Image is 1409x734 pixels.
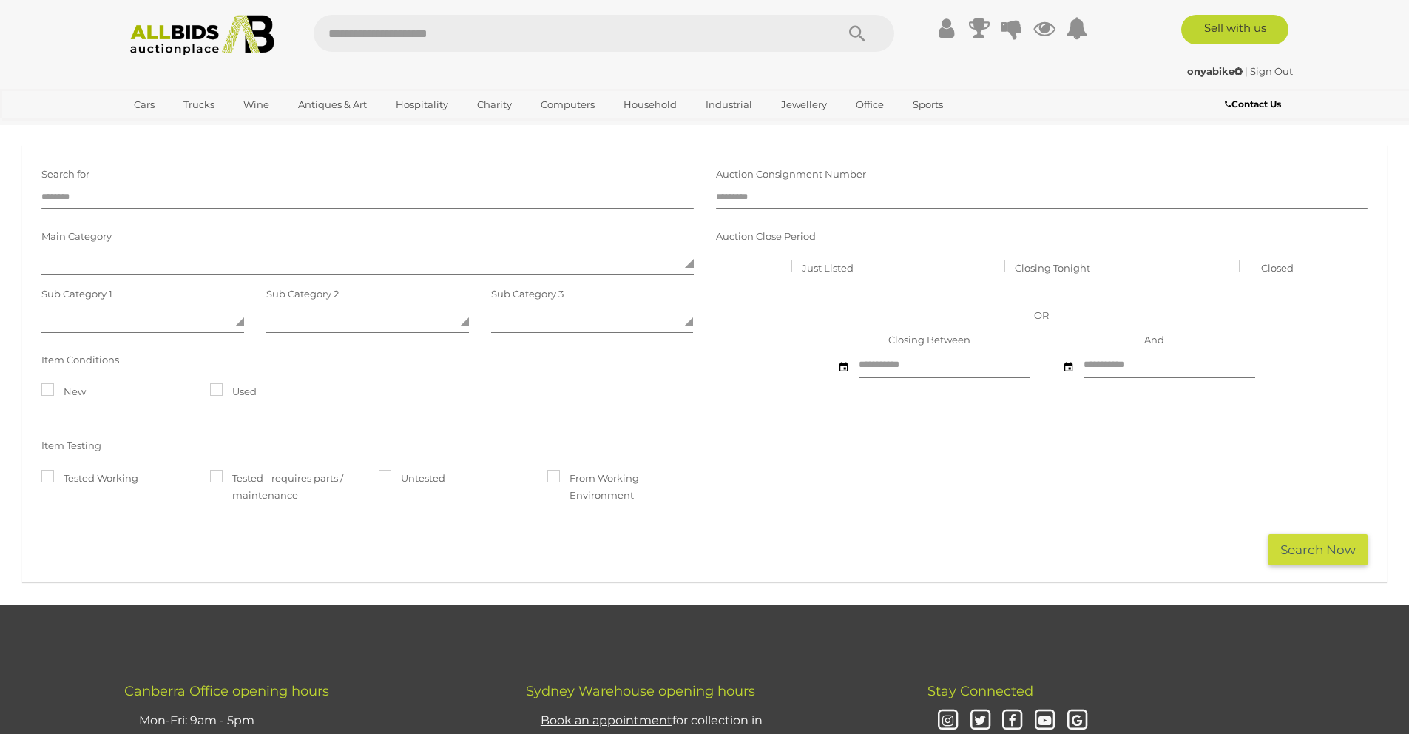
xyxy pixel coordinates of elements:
[41,351,119,368] label: Item Conditions
[903,92,953,117] a: Sports
[927,683,1033,699] span: Stay Connected
[696,92,762,117] a: Industrial
[1187,65,1245,77] a: onyabike
[547,470,694,505] label: From Working Environment
[1032,708,1058,734] i: Youtube
[1181,15,1288,44] a: Sell with us
[993,260,1090,277] label: Closing Tonight
[491,286,564,303] label: Sub Category 3
[846,92,893,117] a: Office
[541,713,672,727] u: Book an appointment
[614,92,686,117] a: Household
[716,166,866,183] label: Auction Consignment Number
[41,470,138,487] label: Tested Working
[41,383,86,400] label: New
[210,383,257,400] label: Used
[526,683,755,699] span: Sydney Warehouse opening hours
[41,286,112,303] label: Sub Category 1
[122,15,283,55] img: Allbids.com.au
[1245,65,1248,77] span: |
[1225,98,1281,110] b: Contact Us
[1250,65,1293,77] a: Sign Out
[386,92,458,117] a: Hospitality
[41,437,101,454] label: Item Testing
[124,117,249,141] a: [GEOGRAPHIC_DATA]
[1187,65,1243,77] strong: onyabike
[935,708,961,734] i: Instagram
[467,92,521,117] a: Charity
[288,92,376,117] a: Antiques & Art
[716,228,816,245] label: Auction Close Period
[266,286,339,303] label: Sub Category 2
[174,92,224,117] a: Trucks
[1064,708,1090,734] i: Google
[124,683,329,699] span: Canberra Office opening hours
[1144,331,1164,349] label: And
[780,260,854,277] label: Just Listed
[1225,96,1285,112] a: Contact Us
[124,92,164,117] a: Cars
[820,15,894,52] button: Search
[234,92,279,117] a: Wine
[771,92,837,117] a: Jewellery
[999,708,1025,734] i: Facebook
[41,166,89,183] label: Search for
[41,228,112,245] label: Main Category
[210,470,357,505] label: Tested - requires parts / maintenance
[379,470,445,487] label: Untested
[1034,307,1049,324] label: OR
[1239,260,1294,277] label: Closed
[531,92,604,117] a: Computers
[888,331,970,349] label: Closing Between
[967,708,993,734] i: Twitter
[1268,534,1368,566] button: Search Now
